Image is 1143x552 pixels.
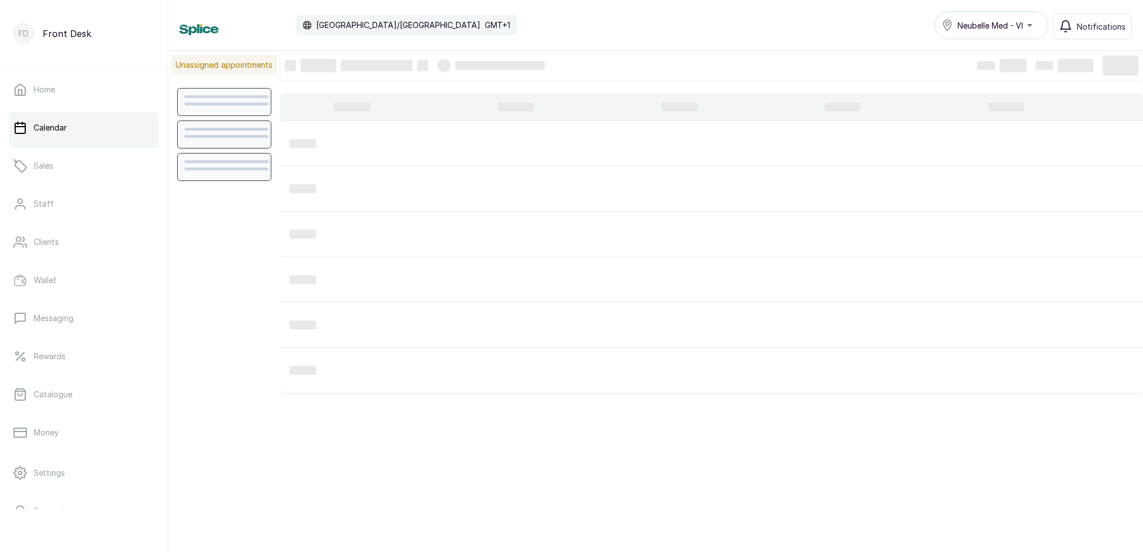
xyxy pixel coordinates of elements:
p: Sales [34,160,53,171]
a: Catalogue [9,379,159,410]
span: Notifications [1077,21,1126,33]
a: Messaging [9,303,159,334]
p: Calendar [34,122,67,133]
button: Neubelle Med - VI [934,11,1048,39]
p: Home [34,84,55,95]
p: Unassigned appointments [171,55,277,75]
p: Front Desk [43,27,91,40]
p: Rewards [34,351,66,362]
a: Sales [9,150,159,182]
p: Support [34,505,64,517]
a: Home [9,74,159,105]
p: FD [18,28,29,39]
p: Wallet [34,275,57,286]
a: Support [9,495,159,527]
p: Clients [34,236,59,248]
a: Settings [9,457,159,489]
p: Settings [34,467,65,479]
p: [GEOGRAPHIC_DATA]/[GEOGRAPHIC_DATA] [316,20,480,31]
a: Money [9,417,159,448]
a: Staff [9,188,159,220]
p: Money [34,427,59,438]
a: Wallet [9,265,159,296]
p: GMT+1 [485,20,510,31]
p: Messaging [34,313,73,324]
button: Notifications [1053,13,1132,39]
span: Neubelle Med - VI [957,20,1023,31]
p: Catalogue [34,389,72,400]
a: Calendar [9,112,159,143]
a: Clients [9,226,159,258]
a: Rewards [9,341,159,372]
p: Staff [34,198,54,210]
